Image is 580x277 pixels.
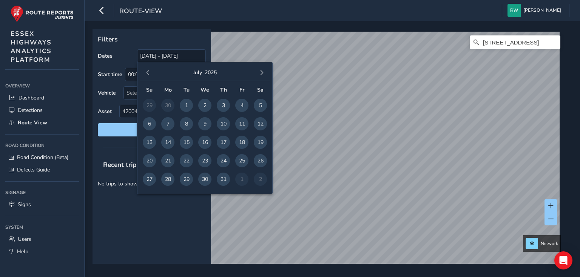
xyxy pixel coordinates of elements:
span: 19 [254,136,267,149]
span: Recent trips [98,155,145,174]
span: 24 [217,154,230,167]
span: Su [146,86,153,93]
span: 26 [254,154,267,167]
span: Defects Guide [17,166,50,173]
span: We [201,86,209,93]
img: rr logo [11,5,74,22]
span: [PERSON_NAME] [523,4,561,17]
span: 18 [235,136,248,149]
span: 29 [180,173,193,186]
span: Mo [164,86,172,93]
div: Open Intercom Messenger [554,251,572,269]
span: 2 [198,99,211,112]
span: 8 [180,117,193,130]
span: 22 [180,154,193,167]
span: Th [220,86,227,93]
canvas: Map [95,32,560,272]
span: Users [18,236,31,243]
span: Sa [257,86,264,93]
span: Dashboard [19,94,44,101]
span: 7 [161,117,174,130]
span: 6 [143,117,156,130]
input: Search [470,35,560,49]
div: Overview [5,80,79,92]
span: route-view [119,6,162,17]
a: Help [5,245,79,258]
button: July [193,69,202,76]
span: Detections [18,107,43,114]
span: Signs [18,201,31,208]
button: 2025 [205,69,217,76]
p: No trips to show. [93,174,211,193]
span: 28 [161,173,174,186]
span: 9 [198,117,211,130]
a: Signs [5,198,79,211]
span: 15 [180,136,193,149]
span: 25 [235,154,248,167]
label: Vehicle [98,89,116,96]
label: Start time [98,71,122,78]
span: 13 [143,136,156,149]
a: Defects Guide [5,164,79,176]
a: Route View [5,116,79,129]
span: Network [541,240,558,246]
span: 4 [235,99,248,112]
span: 21 [161,154,174,167]
span: 27 [143,173,156,186]
span: 11 [235,117,248,130]
div: Signage [5,187,79,198]
span: Fr [239,86,244,93]
div: System [5,222,79,233]
span: Help [17,248,28,255]
span: Reset filters [103,126,200,133]
label: Asset [98,108,112,115]
span: Road Condition (Beta) [17,154,68,161]
a: Detections [5,104,79,116]
button: Reset filters [98,123,206,136]
span: 17 [217,136,230,149]
span: 4200481 [120,105,193,118]
span: 16 [198,136,211,149]
span: 10 [217,117,230,130]
button: [PERSON_NAME] [507,4,564,17]
span: 12 [254,117,267,130]
span: 3 [217,99,230,112]
img: diamond-layout [507,4,521,17]
a: Users [5,233,79,245]
span: 5 [254,99,267,112]
label: Dates [98,52,113,60]
span: Tu [184,86,190,93]
span: 20 [143,154,156,167]
span: 14 [161,136,174,149]
p: Filters [98,34,206,44]
span: 31 [217,173,230,186]
div: Select vehicle [124,87,193,99]
span: 30 [198,173,211,186]
span: 1 [180,99,193,112]
a: Dashboard [5,92,79,104]
span: Route View [18,119,47,126]
span: 23 [198,154,211,167]
a: Road Condition (Beta) [5,151,79,164]
span: ESSEX HIGHWAYS ANALYTICS PLATFORM [11,29,52,64]
div: Road Condition [5,140,79,151]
